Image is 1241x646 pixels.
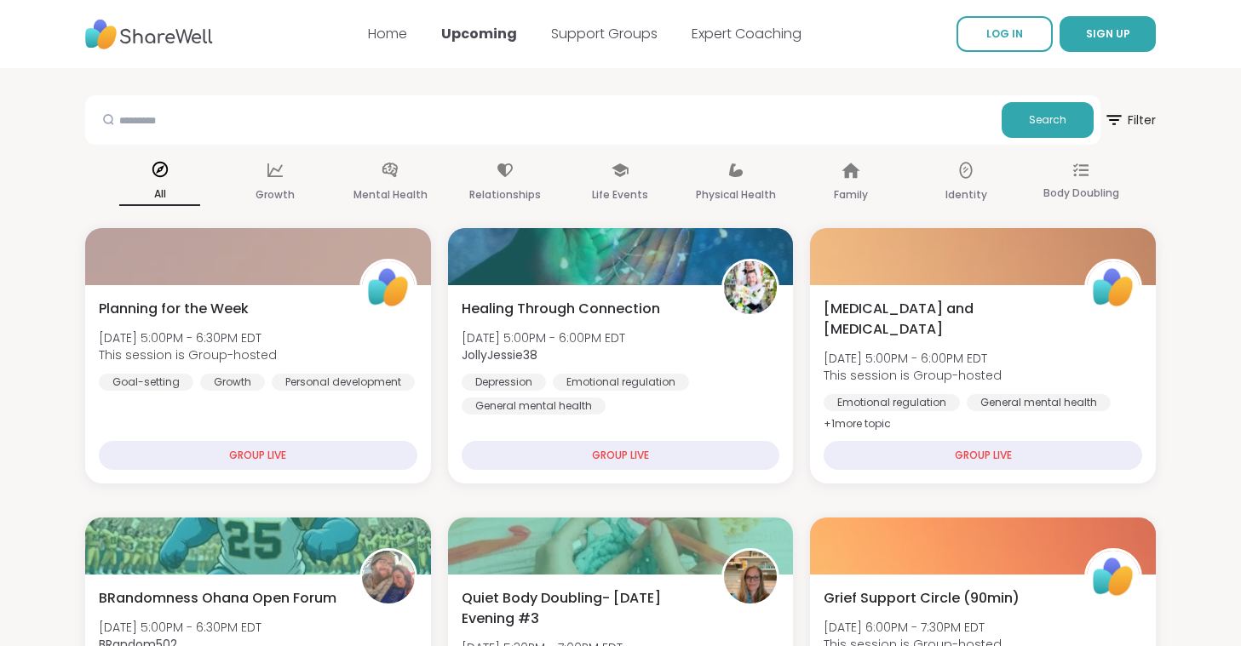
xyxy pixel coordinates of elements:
p: Growth [256,185,295,205]
span: This session is Group-hosted [824,367,1002,384]
p: All [119,184,200,206]
p: Life Events [592,185,648,205]
b: JollyJessie38 [462,346,537,363]
span: Quiet Body Doubling- [DATE] Evening #3 [462,588,704,629]
span: [MEDICAL_DATA] and [MEDICAL_DATA] [824,299,1066,340]
p: Relationships [469,185,541,205]
button: SIGN UP [1060,16,1156,52]
img: JollyJessie38 [724,261,777,314]
img: ShareWell [1087,551,1140,603]
img: ShareWell [1087,261,1140,314]
div: Growth [200,374,265,391]
div: Depression [462,374,546,391]
img: Jill_B_Gratitude [724,551,777,603]
span: BRandomness Ohana Open Forum [99,588,336,609]
div: Goal-setting [99,374,193,391]
div: GROUP LIVE [462,441,780,470]
p: Identity [945,185,987,205]
span: [DATE] 6:00PM - 7:30PM EDT [824,619,1002,636]
span: Search [1029,112,1066,128]
a: Expert Coaching [692,24,801,43]
span: [DATE] 5:00PM - 6:30PM EDT [99,619,261,636]
span: [DATE] 5:00PM - 6:00PM EDT [824,350,1002,367]
span: [DATE] 5:00PM - 6:30PM EDT [99,329,277,346]
div: Personal development [272,374,415,391]
p: Mental Health [353,185,428,205]
button: Search [1002,102,1094,138]
span: Grief Support Circle (90min) [824,588,1020,609]
div: General mental health [462,397,606,414]
span: Planning for the Week [99,299,249,319]
a: Home [368,24,407,43]
span: Filter [1104,100,1156,140]
div: GROUP LIVE [99,441,417,470]
span: LOG IN [986,26,1023,41]
img: ShareWell Nav Logo [85,11,213,58]
a: Upcoming [441,24,517,43]
span: Healing Through Connection [462,299,660,319]
button: Filter [1104,95,1156,145]
span: SIGN UP [1086,26,1130,41]
p: Family [834,185,868,205]
p: Body Doubling [1043,183,1119,203]
img: BRandom502 [362,551,415,603]
div: Emotional regulation [824,394,960,411]
div: GROUP LIVE [824,441,1142,470]
div: Emotional regulation [553,374,689,391]
span: [DATE] 5:00PM - 6:00PM EDT [462,329,625,346]
p: Physical Health [696,185,776,205]
div: General mental health [967,394,1111,411]
a: LOG IN [957,16,1053,52]
a: Support Groups [551,24,658,43]
span: This session is Group-hosted [99,346,277,363]
img: ShareWell [362,261,415,314]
